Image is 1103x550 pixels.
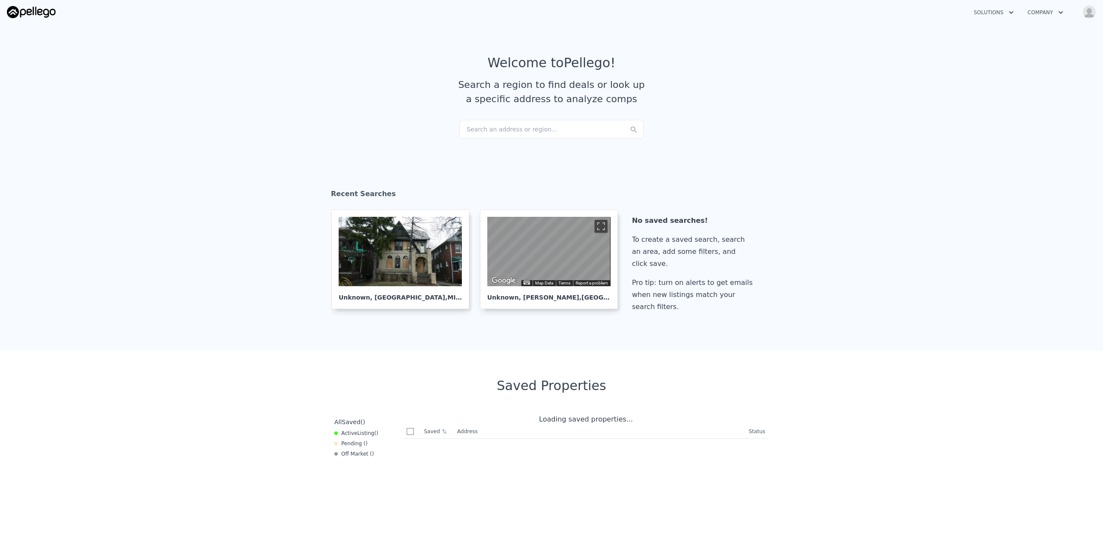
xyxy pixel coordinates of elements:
div: Search an address or region... [459,120,644,139]
div: Loading saved properties... [403,414,769,425]
a: Terms (opens in new tab) [558,281,570,285]
div: Recent Searches [331,182,772,209]
div: Search a region to find deals or look up a specific address to analyze comps [455,78,648,106]
div: Map [487,217,611,286]
div: Welcome to Pellego ! [488,55,616,71]
th: Status [745,425,769,439]
div: Pending ( ) [334,440,368,447]
span: , MI 48238 [445,294,479,301]
span: , [GEOGRAPHIC_DATA] 75114 [579,294,675,301]
div: Pro tip: turn on alerts to get emails when new listings match your search filters. [632,277,756,313]
th: Address [454,425,745,439]
div: Unknown , [PERSON_NAME] [487,286,611,302]
a: Report a problem [576,281,608,285]
div: No saved searches! [632,215,756,227]
a: Open this area in Google Maps (opens a new window) [489,275,518,286]
div: All ( ) [334,418,365,426]
div: Street View [487,217,611,286]
img: avatar [1082,5,1096,19]
th: Saved [421,425,454,438]
img: Pellego [7,6,56,18]
button: Keyboard shortcuts [523,281,530,284]
span: Saved [342,419,360,425]
div: Off Market ( ) [334,450,374,457]
a: Map Unknown, [PERSON_NAME],[GEOGRAPHIC_DATA] 75114 [480,209,625,309]
button: Solutions [967,5,1021,20]
div: Unknown , [GEOGRAPHIC_DATA] [339,286,462,302]
a: Unknown, [GEOGRAPHIC_DATA],MI 48238 [331,209,476,309]
button: Map Data [535,280,553,286]
button: Company [1021,5,1070,20]
button: Toggle fullscreen view [595,220,608,233]
img: Google [489,275,518,286]
div: Saved Properties [331,378,772,394]
div: To create a saved search, search an area, add some filters, and click save. [632,234,756,270]
span: Active ( ) [341,430,378,437]
span: Listing [357,430,374,436]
